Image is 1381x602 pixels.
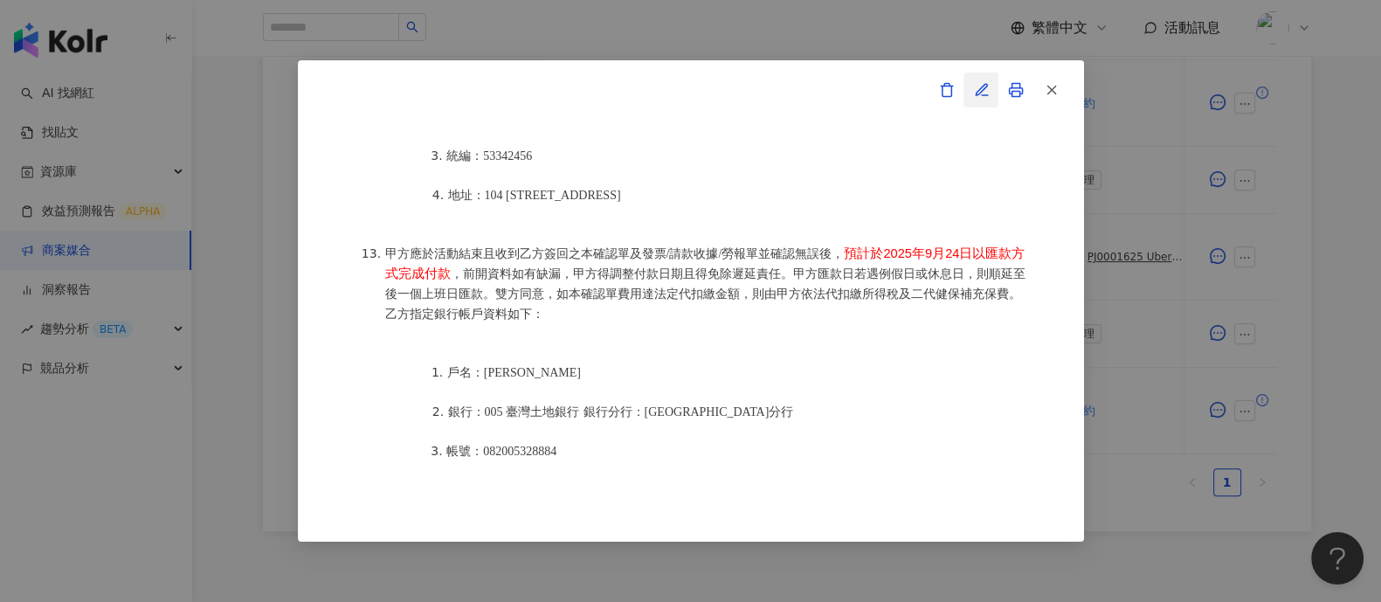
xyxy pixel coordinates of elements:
span: 銀行分行：[GEOGRAPHIC_DATA]分行 [583,405,794,419]
span: 帳號：082005328884 [446,445,556,458]
span: 戶名：[PERSON_NAME] [447,366,581,379]
span: 地址：104 [STREET_ADDRESS] [448,189,621,202]
span: 銀行：005 臺灣土地銀行 [448,405,580,419]
span: 統編：53342456 [446,149,532,163]
span: 甲方應於活動結束且收到乙方簽回之本確認單及發票/請款收據/勞報單並確認無誤後， [385,247,845,260]
span: ，前開資料如有缺漏，甲方得調整付款日期且得免除遲延責任。甲方匯款日若遇例假日或休息日，則順延至後一個上班日匯款。雙方同意，如本確認單費用達法定代扣繳金額，則由甲方依法代扣繳所得稅及二代健保補充保... [385,267,1025,321]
